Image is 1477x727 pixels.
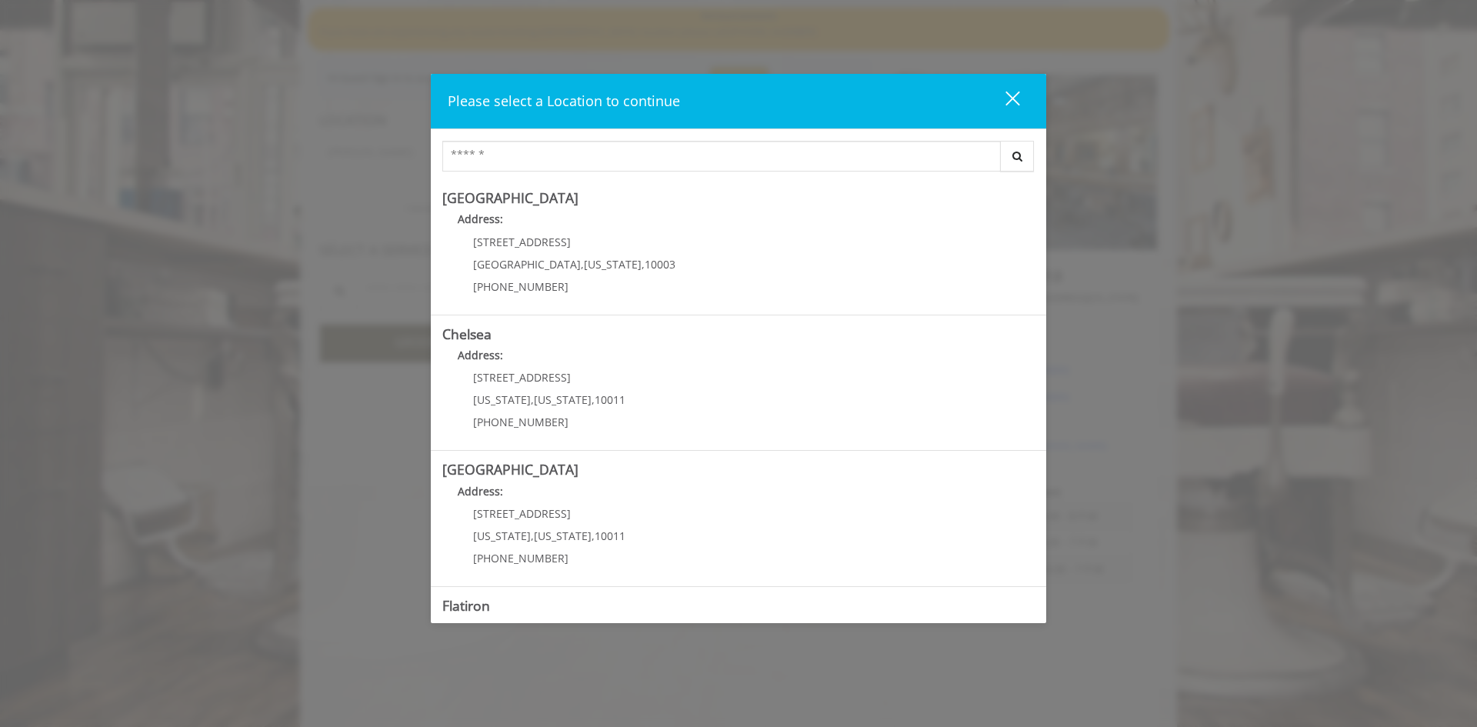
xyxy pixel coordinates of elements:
button: close dialog [977,85,1029,117]
div: close dialog [988,90,1019,113]
b: Flatiron [442,596,490,615]
span: [PHONE_NUMBER] [473,279,568,294]
i: Search button [1009,151,1026,162]
span: [STREET_ADDRESS] [473,235,571,249]
span: Please select a Location to continue [448,92,680,110]
span: [US_STATE] [584,257,642,272]
b: Chelsea [442,325,492,343]
span: , [592,392,595,407]
span: 10003 [645,257,675,272]
span: [STREET_ADDRESS] [473,370,571,385]
span: [PHONE_NUMBER] [473,415,568,429]
b: Address: [458,348,503,362]
b: [GEOGRAPHIC_DATA] [442,460,578,479]
input: Search Center [442,141,1001,172]
b: [GEOGRAPHIC_DATA] [442,188,578,207]
span: [US_STATE] [534,529,592,543]
span: [STREET_ADDRESS] [473,506,571,521]
span: , [592,529,595,543]
span: [GEOGRAPHIC_DATA] [473,257,581,272]
div: Center Select [442,141,1035,179]
span: , [581,257,584,272]
span: [US_STATE] [473,529,531,543]
span: [US_STATE] [534,392,592,407]
span: 10011 [595,529,625,543]
span: , [642,257,645,272]
span: 10011 [595,392,625,407]
b: Address: [458,212,503,226]
span: [US_STATE] [473,392,531,407]
span: [PHONE_NUMBER] [473,551,568,565]
span: , [531,392,534,407]
span: , [531,529,534,543]
b: Address: [458,484,503,499]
